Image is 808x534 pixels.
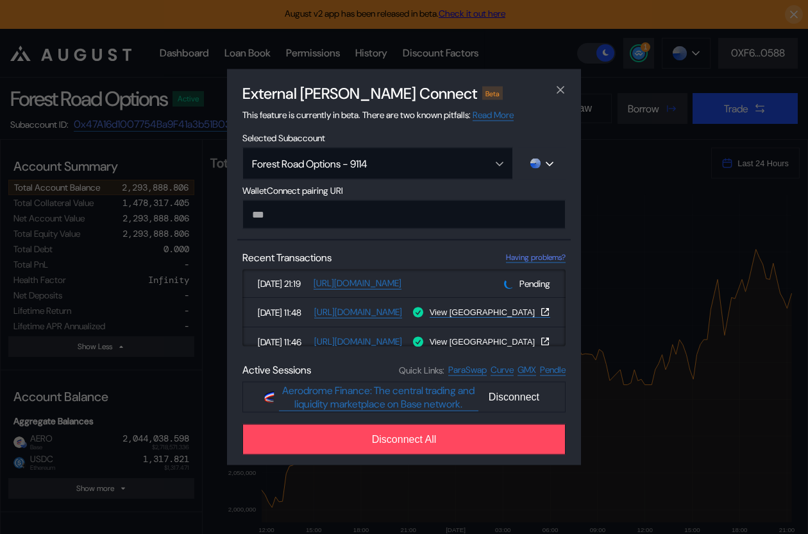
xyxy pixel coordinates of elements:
span: This feature is currently in beta. There are two known pitfalls: [242,109,514,121]
a: Pendle [540,364,566,376]
span: Active Sessions [242,363,311,377]
img: chain logo [530,159,541,169]
a: Aerodrome Finance: The central trading and liquidity marketplace on Base network. [279,383,478,411]
span: WalletConnect pairing URI [242,185,566,196]
span: Selected Subaccount [242,132,566,144]
h2: External [PERSON_NAME] Connect [242,83,477,103]
span: Quick Links: [399,364,444,375]
span: [DATE] 11:46 [258,336,309,347]
div: Forest Road Options - 9114 [252,157,476,170]
a: Having problems? [506,252,566,263]
a: [URL][DOMAIN_NAME] [314,306,402,318]
button: Disconnect All [242,424,566,455]
img: pending [503,277,515,289]
button: View [GEOGRAPHIC_DATA] [430,307,550,317]
span: Disconnect All [372,434,437,445]
span: Disconnect [484,386,544,408]
a: GMX [518,364,536,376]
span: [DATE] 21:19 [258,277,308,289]
div: Pending [504,277,550,289]
a: Curve [491,364,514,376]
img: Aerodrome Finance: The central trading and liquidity marketplace on Base network. [264,392,275,403]
a: Read More [473,109,514,121]
div: Beta [482,87,503,99]
button: close modal [550,80,571,100]
a: [URL][DOMAIN_NAME] [314,277,401,289]
span: Recent Transactions [242,251,332,264]
button: Aerodrome Finance: The central trading and liquidity marketplace on Base network.Aerodrome Financ... [242,382,566,413]
span: [DATE] 11:48 [258,306,309,318]
button: View [GEOGRAPHIC_DATA] [430,336,550,347]
a: View [GEOGRAPHIC_DATA] [430,336,550,347]
button: chain logo [518,148,566,180]
a: ParaSwap [448,364,487,376]
a: [URL][DOMAIN_NAME] [314,336,402,348]
button: Open menu [242,148,513,180]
